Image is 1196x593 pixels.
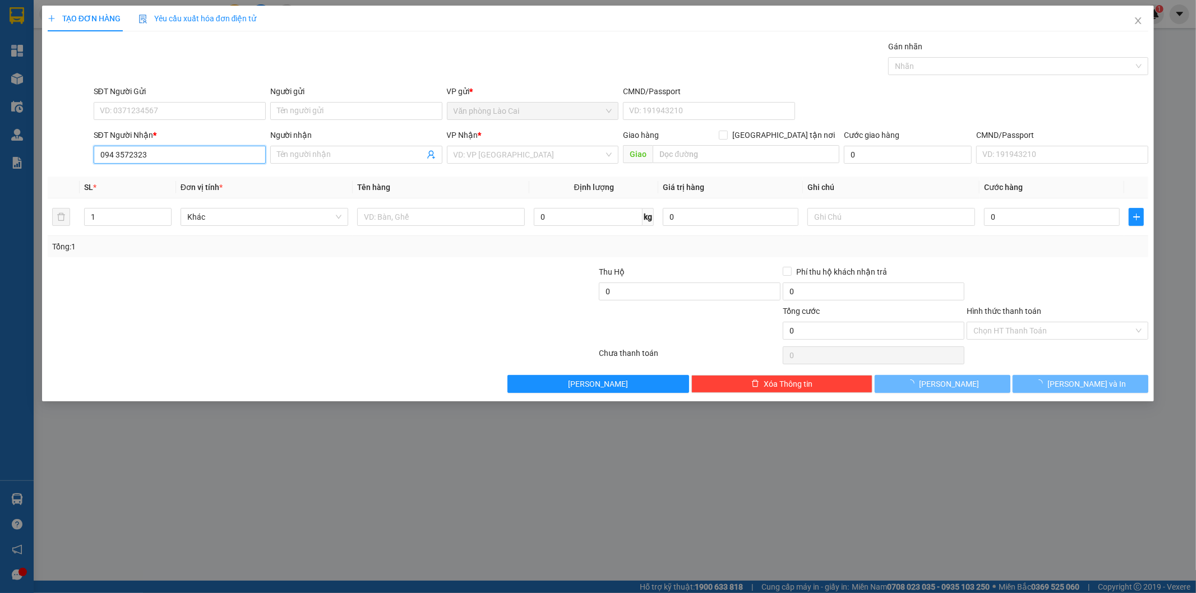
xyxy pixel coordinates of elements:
[803,177,980,198] th: Ghi chú
[187,209,341,225] span: Khác
[94,85,266,98] div: SĐT Người Gửi
[1047,378,1126,390] span: [PERSON_NAME] và In
[447,131,478,140] span: VP Nhận
[357,208,525,226] input: VD: Bàn, Ghế
[663,183,704,192] span: Giá trị hàng
[751,379,759,388] span: delete
[807,208,975,226] input: Ghi Chú
[875,375,1010,393] button: [PERSON_NAME]
[764,378,812,390] span: Xóa Thông tin
[507,375,689,393] button: [PERSON_NAME]
[599,267,625,276] span: Thu Hộ
[94,129,266,141] div: SĐT Người Nhận
[976,129,1148,141] div: CMND/Passport
[643,208,654,226] span: kg
[783,307,820,316] span: Tổng cước
[427,150,436,159] span: user-add
[568,378,628,390] span: [PERSON_NAME]
[454,103,612,119] span: Văn phòng Lào Cai
[1134,16,1143,25] span: close
[623,145,653,163] span: Giao
[138,15,147,24] img: icon
[1035,379,1047,387] span: loading
[1129,208,1144,226] button: plus
[48,14,121,23] span: TẠO ĐƠN HÀNG
[792,266,892,278] span: Phí thu hộ khách nhận trả
[52,240,461,253] div: Tổng: 1
[728,129,839,141] span: [GEOGRAPHIC_DATA] tận nơi
[984,183,1023,192] span: Cước hàng
[598,347,782,367] div: Chưa thanh toán
[888,42,922,51] label: Gán nhãn
[907,379,919,387] span: loading
[653,145,839,163] input: Dọc đường
[691,375,873,393] button: deleteXóa Thông tin
[138,14,257,23] span: Yêu cầu xuất hóa đơn điện tử
[919,378,979,390] span: [PERSON_NAME]
[844,146,972,164] input: Cước giao hàng
[1123,6,1154,37] button: Close
[967,307,1041,316] label: Hình thức thanh toán
[270,85,442,98] div: Người gửi
[574,183,614,192] span: Định lượng
[1013,375,1148,393] button: [PERSON_NAME] và In
[84,183,93,192] span: SL
[270,129,442,141] div: Người nhận
[52,208,70,226] button: delete
[663,208,798,226] input: 0
[48,15,56,22] span: plus
[181,183,223,192] span: Đơn vị tính
[357,183,390,192] span: Tên hàng
[623,131,659,140] span: Giao hàng
[623,85,795,98] div: CMND/Passport
[447,85,619,98] div: VP gửi
[1129,212,1143,221] span: plus
[844,131,899,140] label: Cước giao hàng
